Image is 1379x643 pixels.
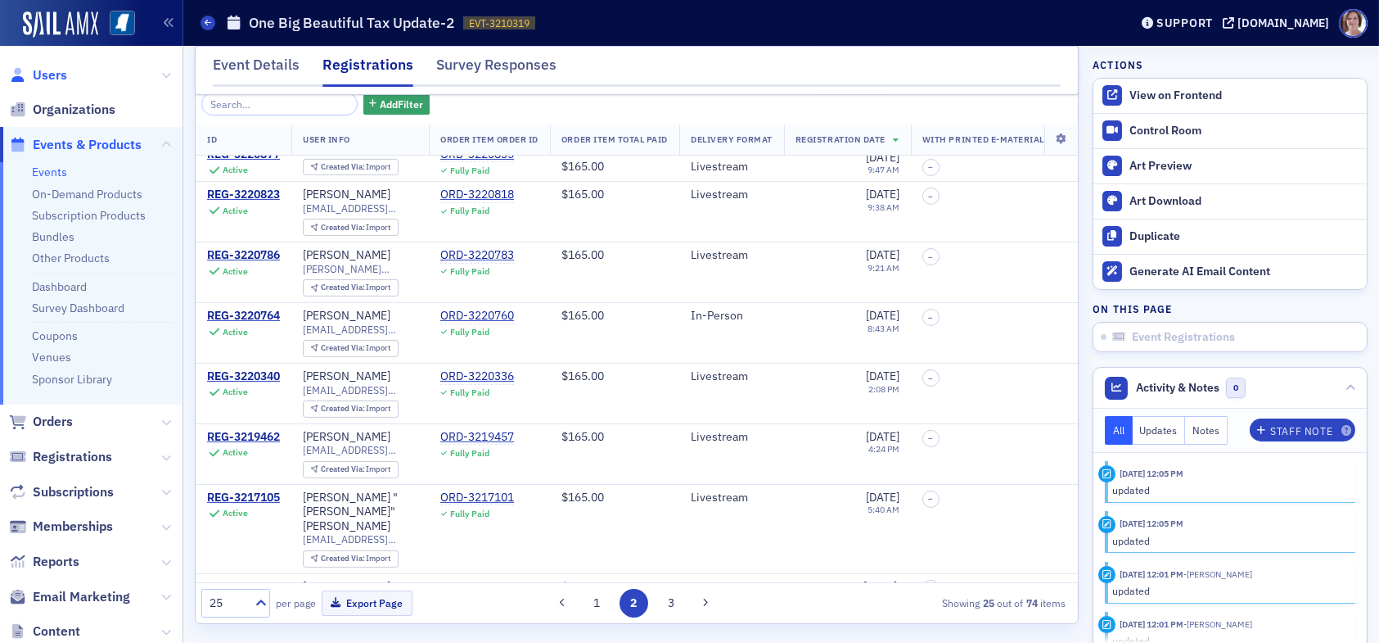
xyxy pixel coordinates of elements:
[440,369,514,384] a: ORD-3220336
[561,369,604,383] span: $165.00
[303,219,399,236] div: Created Via: Import
[1129,159,1359,174] div: Art Preview
[23,11,98,38] a: SailAMX
[868,262,899,274] time: 9:21 AM
[32,208,146,223] a: Subscription Products
[321,405,391,414] div: Import
[863,579,897,594] span: [DATE]
[1113,482,1345,497] div: updated
[33,66,67,84] span: Users
[868,323,899,334] time: 8:43 AM
[303,309,390,324] div: [PERSON_NAME]
[321,555,391,564] div: Import
[1339,9,1368,38] span: Profile
[32,372,112,387] a: Sponsor Library
[9,413,73,431] a: Orders
[1226,378,1246,398] span: 0
[303,340,399,357] div: Created Via: Import
[32,229,74,244] a: Bundles
[110,11,135,36] img: SailAMX
[223,387,248,397] div: Active
[210,595,246,612] div: 25
[922,134,1050,145] span: With Printed E-Materials
[303,369,390,384] a: [PERSON_NAME]
[561,429,604,444] span: $165.00
[321,403,367,414] span: Created Via :
[1137,379,1220,396] span: Activity & Notes
[33,483,114,501] span: Subscriptions
[450,387,489,398] div: Fully Paid
[207,188,280,202] a: REG-3220823
[1120,518,1183,529] time: 7/24/2025 12:05 PM
[9,518,113,536] a: Memberships
[1098,465,1115,482] div: Update
[32,301,124,315] a: Survey Dashboard
[1093,57,1143,72] h4: Actions
[450,266,489,277] div: Fully Paid
[866,247,899,262] span: [DATE]
[1223,17,1335,29] button: [DOMAIN_NAME]
[207,430,280,445] a: REG-3219462
[201,93,358,115] input: Search…
[303,188,390,202] div: [PERSON_NAME]
[561,247,604,262] span: $165.00
[32,350,71,365] a: Venues
[249,13,455,33] h1: One Big Beautiful Tax Update-2
[207,309,280,324] a: REG-3220764
[1120,618,1183,630] time: 7/24/2025 12:01 PM
[440,248,514,263] div: ORD-3220783
[1129,124,1359,138] div: Control Room
[469,16,530,30] span: EVT-3210319
[450,448,489,459] div: Fully Paid
[440,188,514,202] a: ORD-3220818
[1023,595,1040,610] strong: 74
[322,591,412,616] button: Export Page
[303,491,417,534] a: [PERSON_NAME] "[PERSON_NAME]" [PERSON_NAME]
[1129,194,1359,209] div: Art Download
[789,595,1066,610] div: Showing out of items
[223,447,248,458] div: Active
[1183,618,1252,630] span: Melanie Harris
[303,461,399,478] div: Created Via: Import
[440,491,514,505] div: ORD-3217101
[321,161,367,172] span: Created Via :
[866,369,899,383] span: [DATE]
[691,580,773,595] div: Livestream
[868,164,899,175] time: 9:47 AM
[868,443,899,455] time: 4:24 PM
[32,279,87,294] a: Dashboard
[207,248,280,263] div: REG-3220786
[321,553,367,564] span: Created Via :
[1185,416,1228,445] button: Notes
[866,490,899,505] span: [DATE]
[928,433,933,443] span: –
[303,550,399,568] div: Created Via: Import
[450,327,489,337] div: Fully Paid
[223,165,248,175] div: Active
[380,97,423,111] span: Add Filter
[33,553,79,571] span: Reports
[691,309,773,324] div: In-Person
[868,504,899,515] time: 5:40 AM
[9,623,80,641] a: Content
[1113,533,1345,548] div: updated
[450,206,489,216] div: Fully Paid
[691,491,773,505] div: Livestream
[9,588,130,606] a: Email Marketing
[33,623,80,641] span: Content
[223,206,248,216] div: Active
[1093,254,1367,289] button: Generate AI Email Content
[1093,301,1368,316] h4: On this page
[303,430,390,445] div: [PERSON_NAME]
[440,580,514,595] a: ORD-3216842
[1237,16,1329,30] div: [DOMAIN_NAME]
[33,518,113,536] span: Memberships
[928,313,933,323] span: –
[207,369,280,384] a: REG-3220340
[9,553,79,571] a: Reports
[1132,330,1235,345] span: Event Registrations
[561,308,604,323] span: $165.00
